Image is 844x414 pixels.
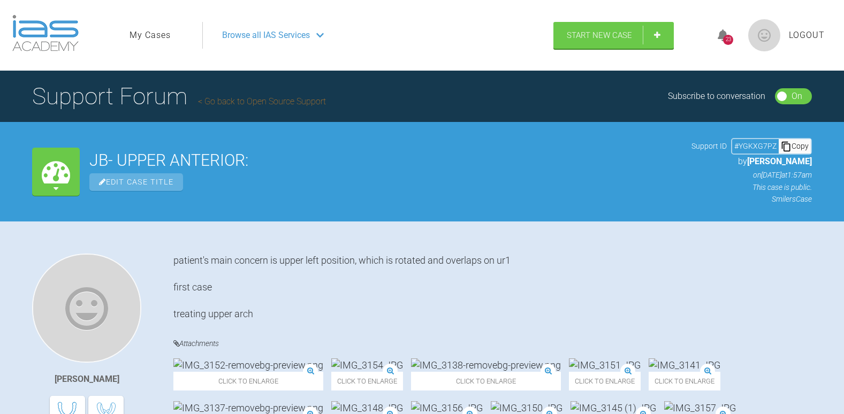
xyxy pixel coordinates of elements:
[649,358,720,372] img: IMG_3141.JPG
[130,28,171,42] a: My Cases
[173,337,812,350] h4: Attachments
[173,358,323,372] img: IMG_3152-removebg-preview.png
[173,372,323,390] span: Click to enlarge
[792,89,802,103] div: On
[89,152,682,168] h2: JB- UPPER ANTERIOR:
[691,181,812,193] p: This case is public.
[691,193,812,205] p: Smilers Case
[32,78,326,115] h1: Support Forum
[649,372,720,390] span: Click to enlarge
[691,155,812,168] p: by
[567,30,632,40] span: Start New Case
[198,96,326,106] a: Go back to Open Source Support
[668,89,765,103] div: Subscribe to conversation
[691,169,812,181] p: on [DATE] at 1:57am
[748,19,780,51] img: profile.png
[553,22,674,49] a: Start New Case
[779,139,811,153] div: Copy
[747,156,812,166] span: [PERSON_NAME]
[331,358,403,372] img: IMG_3154.JPG
[32,254,141,363] img: Naila Nehal
[732,140,779,152] div: # YGKXG7PZ
[691,140,727,152] span: Support ID
[222,28,310,42] span: Browse all IAS Services
[789,28,825,42] a: Logout
[89,173,183,191] span: Edit Case Title
[569,372,641,390] span: Click to enlarge
[569,358,641,372] img: IMG_3151.JPG
[411,358,561,372] img: IMG_3138-removebg-preview.png
[173,254,812,321] div: patient's main concern is upper left position, which is rotated and overlaps on ur1 first case tr...
[723,35,733,45] div: 23
[411,372,561,390] span: Click to enlarge
[55,372,119,386] div: [PERSON_NAME]
[331,372,403,390] span: Click to enlarge
[12,15,79,51] img: logo-light.3e3ef733.png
